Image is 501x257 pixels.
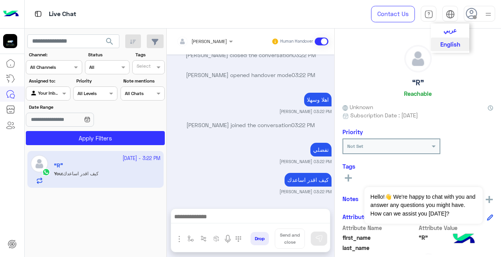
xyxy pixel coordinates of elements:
label: Note mentions [123,77,164,84]
label: Assigned to: [29,77,69,84]
label: Date Range [29,104,117,111]
div: Select [135,63,151,72]
p: 20/9/2025, 3:22 PM [304,93,332,106]
p: [PERSON_NAME] opened handover mode [170,71,332,79]
span: 03:22 PM [292,72,315,78]
label: Priority [76,77,117,84]
button: Send and close [275,228,305,249]
img: 177882628735456 [3,34,17,48]
b: Not Set [347,143,363,149]
p: 20/9/2025, 3:22 PM [285,173,332,187]
p: [PERSON_NAME] closed the conversation [170,51,332,59]
span: Unknown [342,103,373,111]
span: search [105,37,114,46]
p: [PERSON_NAME] joined the conversation [170,121,332,129]
span: Attribute Name [342,224,417,232]
p: 20/9/2025, 3:22 PM [310,143,332,156]
p: Live Chat [49,9,76,20]
span: first_name [342,234,417,242]
button: Drop [250,232,269,245]
img: send attachment [175,234,184,244]
h6: Notes [342,195,359,202]
img: select flow [187,235,194,242]
small: [PERSON_NAME] 03:22 PM [279,189,332,195]
span: عربي [443,27,457,34]
span: English [440,41,460,48]
img: tab [446,10,455,19]
h6: Reachable [404,90,432,97]
small: [PERSON_NAME] 03:22 PM [279,158,332,165]
label: Channel: [29,51,81,58]
img: hulul-logo.png [450,226,478,253]
h6: Attributes [342,213,370,220]
label: Tags [135,51,164,58]
button: search [100,34,119,51]
img: add [486,196,493,203]
small: [PERSON_NAME] 03:22 PM [279,108,332,115]
span: last_name [342,244,417,252]
img: tab [424,10,433,19]
span: “R” [419,234,494,242]
button: عربي [431,23,469,38]
span: [PERSON_NAME] [191,38,227,44]
button: select flow [184,232,197,245]
a: Contact Us [371,6,415,22]
span: 03:22 PM [291,122,315,128]
img: tab [33,9,43,19]
button: English [431,38,469,52]
a: tab [421,6,436,22]
label: Status [88,51,128,58]
button: Trigger scenario [197,232,210,245]
img: Logo [3,6,19,22]
img: Trigger scenario [200,235,207,242]
span: Hello!👋 We're happy to chat with you and answer any questions you might have. How can we assist y... [364,187,482,224]
img: send message [315,235,323,243]
img: defaultAdmin.png [405,45,431,72]
h6: Priority [342,128,363,135]
span: Subscription Date : [DATE] [350,111,418,119]
small: Human Handover [280,38,313,45]
button: create order [210,232,223,245]
img: make a call [235,236,241,242]
button: Apply Filters [26,131,165,145]
img: send voice note [223,234,232,244]
img: profile [483,9,493,19]
span: 03:22 PM [292,52,316,58]
h6: Tags [342,163,493,170]
span: Attribute Value [419,224,494,232]
h5: “R” [412,78,424,87]
img: create order [213,235,220,242]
